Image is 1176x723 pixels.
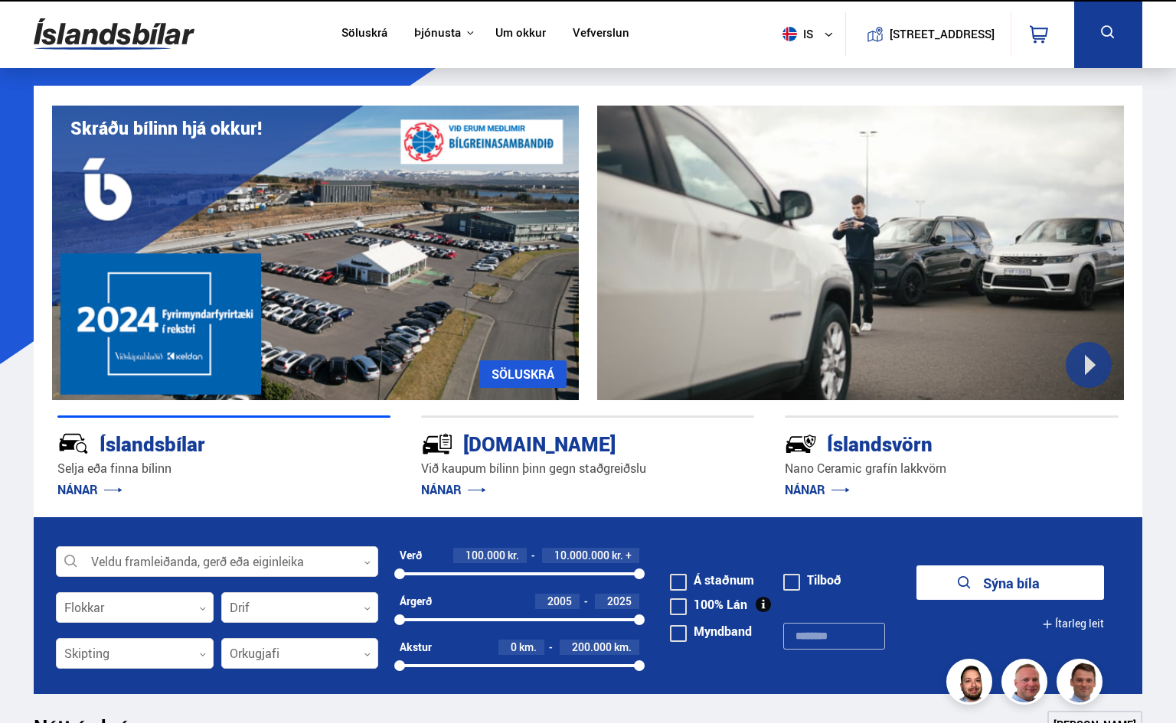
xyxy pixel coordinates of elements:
[670,625,752,637] label: Myndband
[572,640,612,654] span: 200.000
[776,11,845,57] button: is
[547,594,572,608] span: 2005
[916,565,1104,600] button: Sýna bíla
[508,549,519,562] span: kr.
[465,548,505,562] span: 100.000
[57,428,90,460] img: JRvxyua_JYH6wB4c.svg
[52,106,579,400] img: eKx6w-_Home_640_.png
[1004,661,1050,707] img: siFngHWaQ9KaOqBr.png
[57,481,122,498] a: NÁNAR
[670,598,747,611] label: 100% Lán
[400,595,432,607] div: Árgerð
[670,574,754,586] label: Á staðnum
[614,641,632,653] span: km.
[854,12,1003,56] a: [STREET_ADDRESS]
[1042,607,1104,641] button: Ítarleg leit
[785,429,1063,456] div: Íslandsvörn
[57,460,390,477] p: Selja eða finna bílinn
[785,481,850,498] a: NÁNAR
[776,27,815,41] span: is
[400,641,432,653] div: Akstur
[421,428,453,460] img: tr5P-W3DuiFaO7aO.svg
[612,549,623,562] span: kr.
[949,661,995,707] img: nhp88E3Fdnt1Opn2.png
[785,460,1118,477] p: Nano Ceramic grafín lakkvörn
[519,641,537,653] span: km.
[341,26,387,42] a: Söluskrá
[34,9,194,59] img: G0Ugv5HjCgRt.svg
[895,28,988,41] button: [STREET_ADDRESS]
[495,26,546,42] a: Um okkur
[511,640,517,654] span: 0
[421,481,486,498] a: NÁNAR
[421,460,754,477] p: Við kaupum bílinn þinn gegn staðgreiðslu
[782,27,797,41] img: svg+xml;base64,PHN2ZyB4bWxucz0iaHR0cDovL3d3dy53My5vcmcvMjAwMC9zdmciIHdpZHRoPSI1MTIiIGhlaWdodD0iNT...
[57,429,336,456] div: Íslandsbílar
[785,428,817,460] img: -Svtn6bYgwAsiwNX.svg
[421,429,700,456] div: [DOMAIN_NAME]
[479,360,567,388] a: SÖLUSKRÁ
[70,118,262,138] h1: Skráðu bílinn hjá okkur!
[783,574,841,586] label: Tilboð
[554,548,609,562] span: 10.000.000
[414,26,461,41] button: Þjónusta
[400,549,422,562] div: Verð
[607,594,632,608] span: 2025
[573,26,629,42] a: Vefverslun
[626,549,632,562] span: +
[1059,661,1105,707] img: FbJEzSuNWCJXmdc-.webp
